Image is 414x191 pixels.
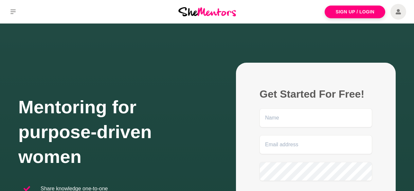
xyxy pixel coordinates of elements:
[18,95,207,169] h1: Mentoring for purpose-driven women
[178,7,236,16] img: She Mentors Logo
[325,6,385,18] a: Sign Up / Login
[260,108,372,127] input: Name
[260,135,372,154] input: Email address
[260,88,372,101] h2: Get Started For Free!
